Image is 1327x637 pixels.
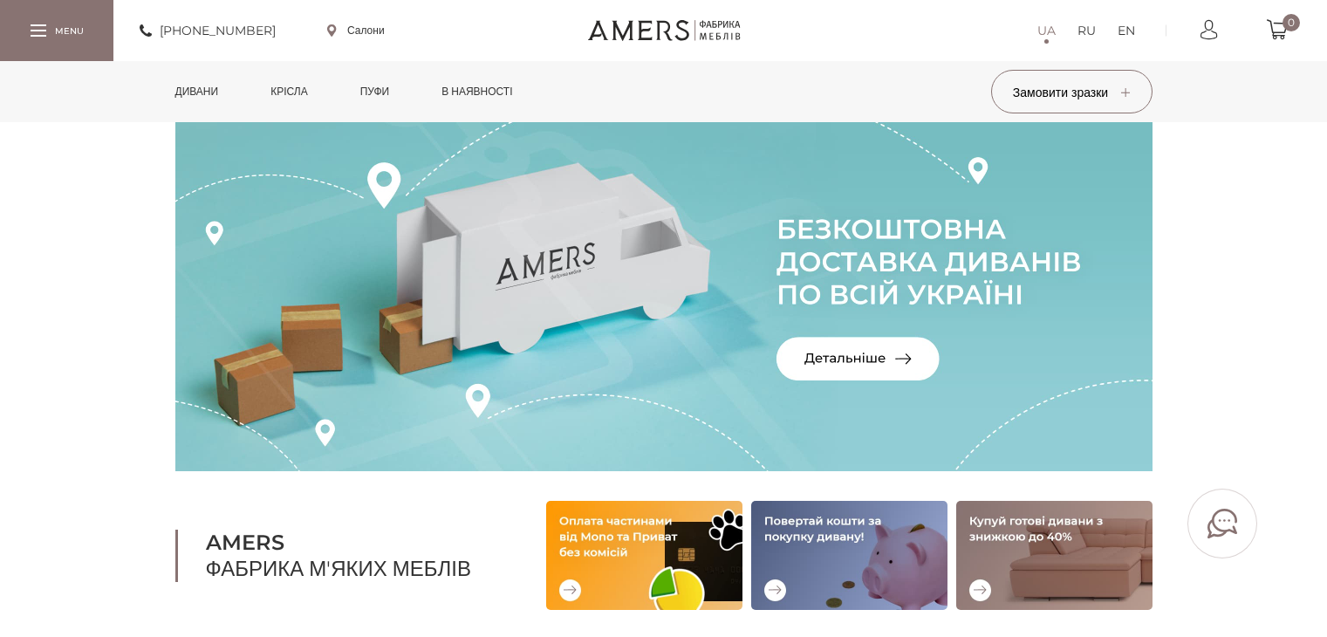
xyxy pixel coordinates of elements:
[991,70,1153,113] button: Замовити зразки
[175,530,503,582] h1: Фабрика м'яких меблів
[751,501,947,610] img: Повертай кошти за покупку дивану
[546,501,742,610] img: Оплата частинами від Mono та Приват без комісій
[257,61,320,122] a: Крісла
[1077,20,1096,41] a: RU
[347,61,403,122] a: Пуфи
[162,61,232,122] a: Дивани
[956,501,1153,610] img: Купуй готові дивани зі знижкою до 40%
[140,20,276,41] a: [PHONE_NUMBER]
[206,530,503,556] b: AMERS
[428,61,525,122] a: в наявності
[1283,14,1300,31] span: 0
[1037,20,1056,41] a: UA
[327,23,385,38] a: Салони
[1013,85,1130,100] span: Замовити зразки
[1118,20,1135,41] a: EN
